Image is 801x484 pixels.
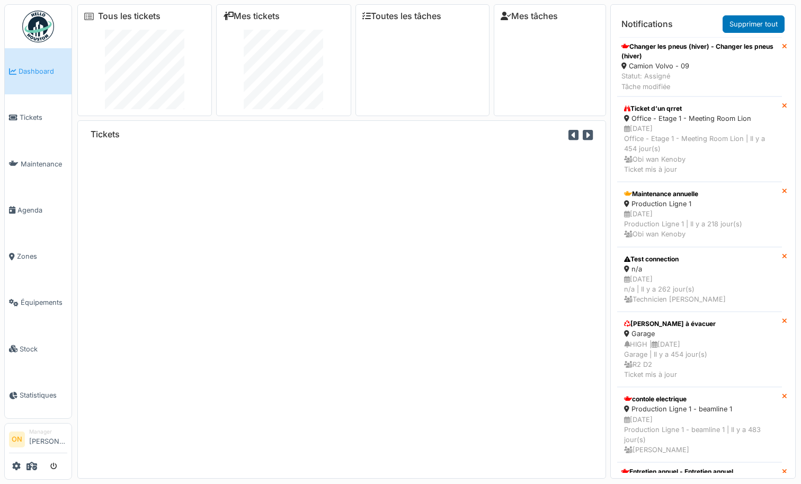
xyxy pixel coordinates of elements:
span: Stock [20,344,67,354]
div: Changer les pneus (hiver) - Changer les pneus (hiver) [621,42,778,61]
span: Agenda [17,205,67,215]
div: Garage [624,329,775,339]
a: Dashboard [5,48,72,94]
a: Changer les pneus (hiver) - Changer les pneus (hiver) Camion Volvo - 09 Statut: AssignéTâche modi... [617,37,782,96]
div: HIGH | [DATE] Garage | Il y a 454 jour(s) R2 D2 Ticket mis à jour [624,339,775,380]
div: Production Ligne 1 [624,199,775,209]
a: contole electrique Production Ligne 1 - beamline 1 [DATE]Production Ligne 1 - beamline 1 | Il y a... [617,387,782,462]
a: Équipements [5,279,72,325]
div: Production Ligne 1 - beamline 1 [624,404,775,414]
div: [DATE] n/a | Il y a 262 jour(s) Technicien [PERSON_NAME] [624,274,775,305]
div: [DATE] Production Ligne 1 - beamline 1 | Il y a 483 jour(s) [PERSON_NAME] [624,415,775,455]
a: Statistiques [5,372,72,418]
div: Manager [29,428,67,436]
a: Supprimer tout [723,15,785,33]
div: Entretien annuel - Entretien annuel [621,467,733,477]
a: Ticket d’un qrret Office - Etage 1 - Meeting Room Lion [DATE]Office - Etage 1 - Meeting Room Lion... [617,96,782,182]
a: [PERSON_NAME] à évacuer Garage HIGH |[DATE]Garage | Il y a 454 jour(s) R2 D2Ticket mis à jour [617,312,782,387]
a: Agenda [5,187,72,233]
div: contole electrique [624,394,775,404]
div: n/a [624,264,775,274]
div: [DATE] Office - Etage 1 - Meeting Room Lion | Il y a 454 jour(s) Obi wan Kenoby Ticket mis à jour [624,124,775,174]
span: Statistiques [20,390,67,400]
div: Test connection [624,254,775,264]
a: Tickets [5,94,72,140]
div: [DATE] Production Ligne 1 | Il y a 218 jour(s) Obi wan Kenoby [624,209,775,240]
li: [PERSON_NAME] [29,428,67,451]
a: ON Manager[PERSON_NAME] [9,428,67,453]
a: Maintenance [5,141,72,187]
h6: Notifications [621,19,673,29]
div: Statut: Assigné Tâche modifiée [621,71,778,91]
li: ON [9,432,25,447]
a: Zones [5,233,72,279]
span: Maintenance [21,159,67,169]
span: Zones [17,251,67,261]
a: Maintenance annuelle Production Ligne 1 [DATE]Production Ligne 1 | Il y a 218 jour(s) Obi wan Kenoby [617,182,782,247]
div: Office - Etage 1 - Meeting Room Lion [624,113,775,124]
a: Toutes les tâches [362,11,441,21]
div: Ticket d’un qrret [624,104,775,113]
span: Tickets [20,112,67,122]
div: Camion Volvo - 09 [621,61,778,71]
div: Maintenance annuelle [624,189,775,199]
div: [PERSON_NAME] à évacuer [624,319,775,329]
a: Stock [5,326,72,372]
a: Mes tickets [223,11,280,21]
a: Mes tâches [501,11,558,21]
span: Équipements [21,297,67,307]
a: Test connection n/a [DATE]n/a | Il y a 262 jour(s) Technicien [PERSON_NAME] [617,247,782,312]
span: Dashboard [19,66,67,76]
a: Tous les tickets [98,11,161,21]
img: Badge_color-CXgf-gQk.svg [22,11,54,42]
h6: Tickets [91,129,120,139]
